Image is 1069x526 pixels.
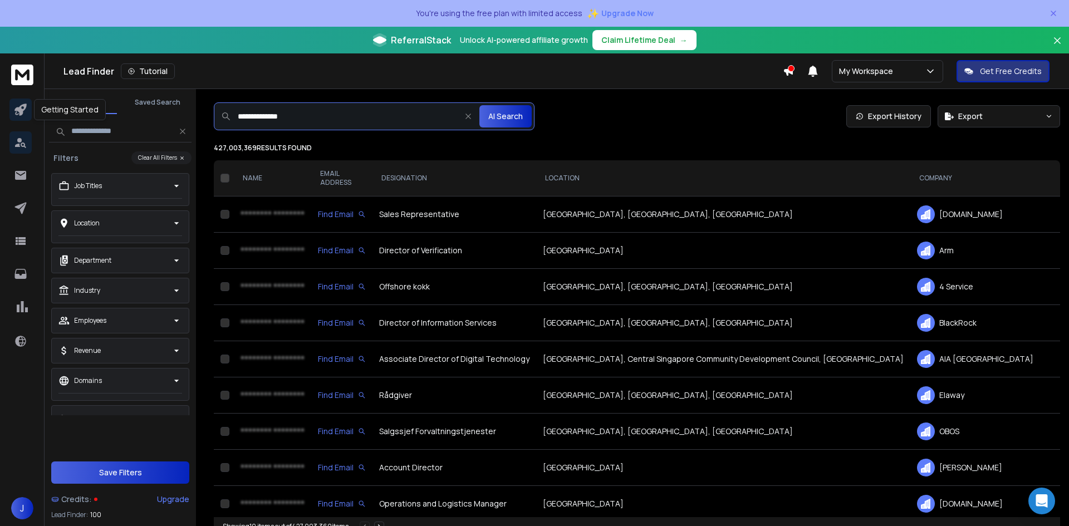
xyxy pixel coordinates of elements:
[214,144,1060,153] p: 427,003,369 results found
[74,286,100,295] p: Industry
[124,91,192,114] button: Saved Search
[1028,488,1055,514] div: Open Intercom Messenger
[11,497,33,519] button: J
[318,353,366,365] div: Find Email
[1050,33,1065,60] button: Close banner
[121,63,175,79] button: Tutorial
[460,35,588,46] p: Unlock AI-powered affiliate growth
[536,377,910,414] td: [GEOGRAPHIC_DATA], [GEOGRAPHIC_DATA], [GEOGRAPHIC_DATA]
[74,376,102,385] p: Domains
[49,153,83,164] h3: Filters
[74,219,100,228] p: Location
[61,494,92,505] span: Credits:
[680,35,688,46] span: →
[536,305,910,341] td: [GEOGRAPHIC_DATA], [GEOGRAPHIC_DATA], [GEOGRAPHIC_DATA]
[587,2,654,24] button: ✨Upgrade Now
[72,414,114,422] p: Management
[372,414,536,450] td: Salgssjef Forvaltningstjenester
[34,99,106,120] div: Getting Started
[479,105,532,127] button: AI Search
[311,160,372,196] th: EMAIL ADDRESS
[234,160,311,196] th: NAME
[372,341,536,377] td: Associate Director of Digital Technology
[318,317,366,328] div: Find Email
[536,196,910,233] td: [GEOGRAPHIC_DATA], [GEOGRAPHIC_DATA], [GEOGRAPHIC_DATA]
[372,269,536,305] td: Offshore kokk
[74,316,106,325] p: Employees
[372,160,536,196] th: DESIGNATION
[318,209,366,220] div: Find Email
[318,281,366,292] div: Find Email
[372,305,536,341] td: Director of Information Services
[90,510,101,519] span: 100
[372,196,536,233] td: Sales Representative
[74,181,102,190] p: Job Titles
[601,8,654,19] span: Upgrade Now
[980,66,1042,77] p: Get Free Credits
[318,245,366,256] div: Find Email
[592,30,697,50] button: Claim Lifetime Deal→
[536,414,910,450] td: [GEOGRAPHIC_DATA], [GEOGRAPHIC_DATA], [GEOGRAPHIC_DATA]
[63,63,783,79] div: Lead Finder
[536,233,910,269] td: [GEOGRAPHIC_DATA]
[846,105,931,127] a: Export History
[536,486,910,522] td: [GEOGRAPHIC_DATA]
[372,450,536,486] td: Account Director
[536,341,910,377] td: [GEOGRAPHIC_DATA], Central Singapore Community Development Council, [GEOGRAPHIC_DATA]
[318,462,366,473] div: Find Email
[839,66,898,77] p: My Workspace
[536,450,910,486] td: [GEOGRAPHIC_DATA]
[131,151,192,164] button: Clear All Filters
[391,33,451,47] span: ReferralStack
[49,91,117,114] button: Search
[318,498,366,509] div: Find Email
[51,488,189,510] a: Credits:Upgrade
[536,269,910,305] td: [GEOGRAPHIC_DATA], [GEOGRAPHIC_DATA], [GEOGRAPHIC_DATA]
[51,510,88,519] p: Lead Finder:
[958,111,983,122] span: Export
[536,160,910,196] th: LOCATION
[957,60,1050,82] button: Get Free Credits
[587,6,599,21] span: ✨
[318,390,366,401] div: Find Email
[74,346,101,355] p: Revenue
[51,461,189,484] button: Save Filters
[372,233,536,269] td: Director of Verification
[372,377,536,414] td: Rådgiver
[318,426,366,437] div: Find Email
[74,256,111,265] p: Department
[416,8,582,19] p: You're using the free plan with limited access
[157,494,189,505] div: Upgrade
[372,486,536,522] td: Operations and Logistics Manager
